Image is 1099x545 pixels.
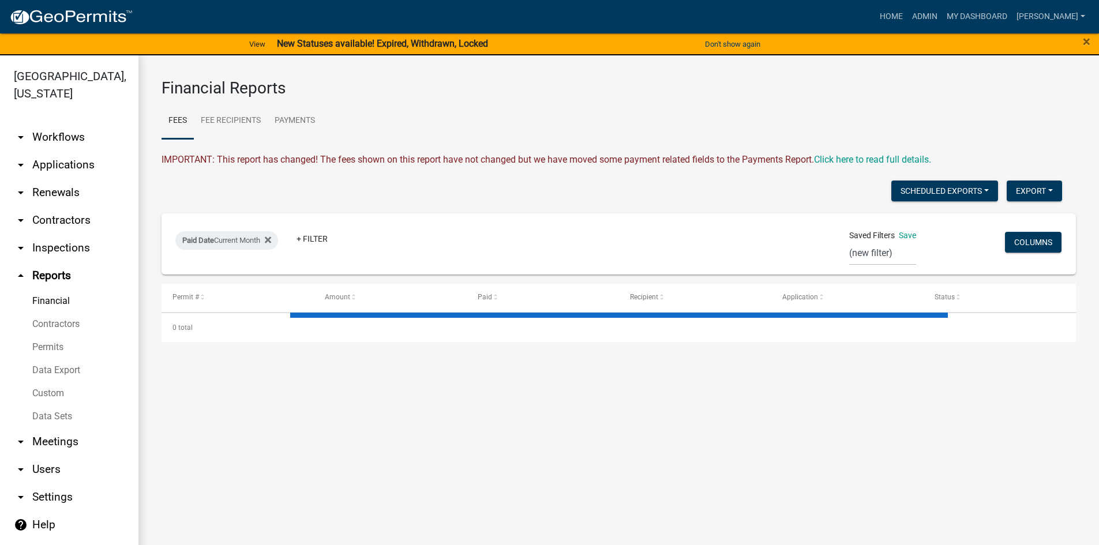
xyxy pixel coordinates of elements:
i: arrow_drop_down [14,490,28,504]
button: Close [1083,35,1090,48]
datatable-header-cell: Permit # [162,284,314,311]
datatable-header-cell: Paid [466,284,618,311]
a: Home [875,6,907,28]
i: arrow_drop_down [14,130,28,144]
i: arrow_drop_down [14,435,28,449]
a: Payments [268,103,322,140]
i: arrow_drop_down [14,158,28,172]
datatable-header-cell: Recipient [618,284,771,311]
span: Paid Date [182,236,214,245]
button: Scheduled Exports [891,181,998,201]
div: 0 total [162,313,1076,342]
span: Status [935,293,955,301]
strong: New Statuses available! Expired, Withdrawn, Locked [277,38,488,49]
a: + Filter [287,228,337,249]
datatable-header-cell: Amount [314,284,466,311]
button: Columns [1005,232,1062,253]
a: Fee Recipients [194,103,268,140]
div: Current Month [175,231,278,250]
span: Recipient [630,293,658,301]
h3: Financial Reports [162,78,1076,98]
span: Application [782,293,818,301]
a: [PERSON_NAME] [1012,6,1090,28]
span: × [1083,33,1090,50]
a: My Dashboard [942,6,1012,28]
datatable-header-cell: Application [771,284,924,311]
button: Export [1007,181,1062,201]
i: arrow_drop_down [14,186,28,200]
i: arrow_drop_down [14,241,28,255]
datatable-header-cell: Status [924,284,1076,311]
a: Admin [907,6,942,28]
i: arrow_drop_down [14,463,28,476]
span: Paid [478,293,492,301]
a: Fees [162,103,194,140]
i: arrow_drop_up [14,269,28,283]
i: help [14,518,28,532]
a: Save [899,231,916,240]
a: Click here to read full details. [814,154,931,165]
a: View [245,35,270,54]
div: IMPORTANT: This report has changed! The fees shown on this report have not changed but we have mo... [162,153,1076,167]
button: Don't show again [700,35,765,54]
span: Permit # [172,293,199,301]
wm-modal-confirm: Upcoming Changes to Daily Fees Report [814,154,931,165]
i: arrow_drop_down [14,213,28,227]
span: Saved Filters [849,230,895,242]
span: Amount [325,293,350,301]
